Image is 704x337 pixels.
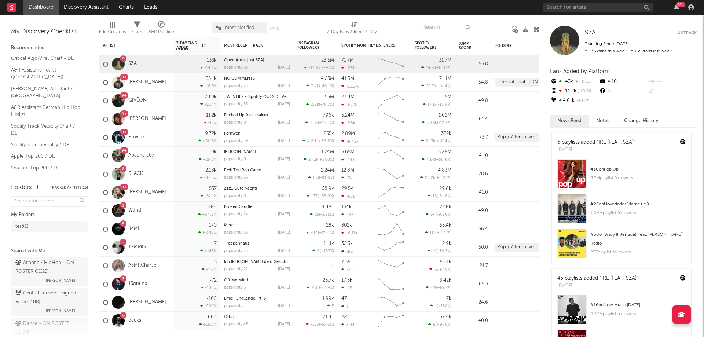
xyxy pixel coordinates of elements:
[198,230,217,235] div: +8.97 %
[421,139,451,143] div: ( )
[648,87,697,96] div: --
[459,151,488,160] div: 41.0
[321,58,334,63] div: 23.5M
[224,113,268,117] a: Fucked Up feat. makko
[200,249,217,253] div: +143 %
[128,244,146,250] a: TEMMIS
[319,231,333,235] span: +25.4 %
[131,28,143,36] div: Filters
[128,171,143,177] a: 6LACK
[552,295,691,330] a: #16onNew Music [DATE]4.42Mplaylist followers
[617,115,666,127] button: Change History
[311,103,319,107] span: 2.8k
[311,194,318,198] span: -37
[341,186,353,191] div: 29.5k
[11,210,88,219] div: My Folders
[128,226,139,232] a: IMMI
[459,170,488,179] div: 28.6
[374,238,407,257] svg: Chart title
[209,223,217,228] div: 170
[585,29,595,37] a: SZA
[590,309,686,318] div: 4.42M playlist followers
[341,194,355,199] div: -651
[320,103,333,107] span: -76.7 %
[224,187,257,191] a: Zzz.. Gute Nacht!
[313,176,319,180] span: 153
[438,168,451,173] div: 4.83M
[315,213,319,217] span: 25
[224,58,290,62] div: Open Arms (just SZA)
[205,131,217,136] div: 9.72k
[440,241,451,246] div: 12.9k
[209,186,217,191] div: 557
[204,120,217,125] div: -12 %
[278,194,290,198] div: [DATE]
[597,140,635,145] a: "IRL (FEAT. SZA)"
[11,288,88,316] a: Central Europe - Signed Roster(108)[PERSON_NAME]
[304,65,334,70] div: ( )
[341,249,353,254] div: 182
[311,231,318,235] span: -44
[11,122,81,137] a: Spotify Track Velocity Chart / DE
[678,29,697,37] button: Untrack
[308,175,334,180] div: ( )
[200,84,217,88] div: -16.3 %
[321,168,334,173] div: 2.24M
[326,223,334,228] div: 28k
[437,231,450,235] span: +2.75 %
[676,2,685,7] div: 99 +
[341,113,355,118] div: 5.24M
[374,165,407,183] svg: Chart title
[311,84,319,88] span: 7.4k
[426,139,435,143] span: 2.13k
[205,95,217,99] div: 20.9k
[128,208,141,214] a: Wand
[585,49,672,54] span: 155k fans last week
[224,242,290,246] div: Treppenhaus
[15,289,82,307] div: Central Europe - Signed Roster ( 108 )
[341,102,357,107] div: -677k
[438,194,450,198] span: -51.6 %
[320,213,333,217] span: -3.85 %
[317,249,320,253] span: 8
[128,116,166,122] a: [PERSON_NAME]
[224,223,235,227] a: Merci
[320,176,333,180] span: -91.6 %
[459,115,488,124] div: 61.4
[415,41,440,50] div: Spotify Followers
[341,150,355,154] div: 5.65M
[426,66,435,70] span: 143k
[200,102,217,107] div: -51.4 %
[278,212,290,216] div: [DATE]
[278,231,290,235] div: [DATE]
[200,175,217,180] div: -47.3 %
[224,242,249,246] a: Treppenhaus
[50,186,88,190] button: Tracked Artists(15)
[15,222,28,231] div: test ( 1 )
[550,69,610,74] span: Fans Added by Platform
[224,58,264,62] a: Open Arms (just SZA)
[341,76,354,81] div: 41.5M
[278,66,290,70] div: [DATE]
[310,121,318,125] span: 3.5k
[307,194,334,198] div: ( )
[590,209,686,217] div: 1.04M playlist followers
[439,186,451,191] div: 29.8k
[436,158,450,162] span: +50.6 %
[423,102,451,107] div: ( )
[550,115,589,127] button: News Feed
[224,297,266,301] a: Emoji Challenge, Pt. 3
[421,65,451,70] div: ( )
[148,28,174,36] div: A&R Pipeline
[128,299,166,305] a: [PERSON_NAME]
[436,66,450,70] span: +0.07 %
[310,212,334,217] div: ( )
[441,131,451,136] div: 332k
[320,84,333,88] span: -46.1 %
[224,205,290,209] div: Broken Candle
[674,4,679,10] button: 99+
[439,76,451,81] div: 7.11M
[590,248,686,257] div: 237 playlist followers
[198,212,217,217] div: +94.8 %
[341,58,354,63] div: 71.7M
